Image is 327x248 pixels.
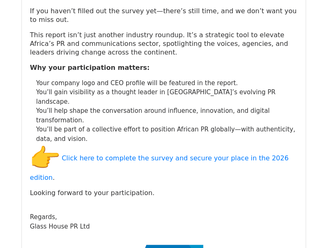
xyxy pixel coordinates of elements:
li: You’ll help shape the conversation around influence, innovation, and digital transformation. [36,106,297,125]
strong: Why your participation matters: [30,64,150,72]
li: You’ll be part of a collective effort to position African PR globally—with authenticity, data, an... [36,125,297,143]
p: . [30,143,297,182]
iframe: Chat Widget [286,208,327,248]
li: You’ll gain visibility as a thought leader in [GEOGRAPHIC_DATA]’s evolving PR landscape. [36,88,297,106]
img: 👉 [30,143,60,173]
div: Regards, [30,212,297,222]
p: Looking forward to your participation. [30,188,297,197]
li: Your company logo and CEO profile will be featured in the report. [36,79,297,88]
div: Glass House PR Ltd [30,222,297,231]
a: Click here to complete the survey and secure your place in the 2026 edition [30,154,289,182]
p: If you haven’t filled out the survey yet—there’s still time, and we don’t want you to miss out. [30,7,297,24]
p: This report isn’t just another industry roundup. It’s a strategic tool to elevate Africa’s PR and... [30,31,297,57]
